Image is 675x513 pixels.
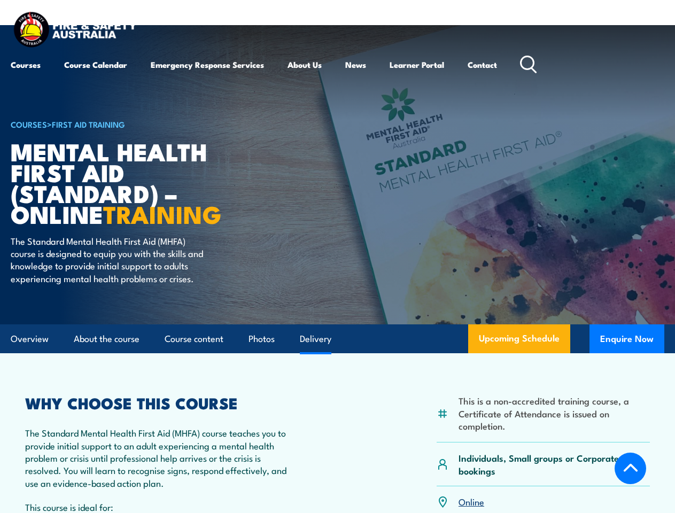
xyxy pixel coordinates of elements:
[468,52,497,77] a: Contact
[11,325,49,353] a: Overview
[11,52,41,77] a: Courses
[468,324,570,353] a: Upcoming Schedule
[11,118,275,130] h6: >
[300,325,331,353] a: Delivery
[11,118,47,130] a: COURSES
[151,52,264,77] a: Emergency Response Services
[459,495,484,508] a: Online
[249,325,275,353] a: Photos
[390,52,444,77] a: Learner Portal
[11,235,206,285] p: The Standard Mental Health First Aid (MHFA) course is designed to equip you with the skills and k...
[459,452,650,477] p: Individuals, Small groups or Corporate bookings
[165,325,223,353] a: Course content
[589,324,664,353] button: Enquire Now
[288,52,322,77] a: About Us
[459,394,650,432] li: This is a non-accredited training course, a Certificate of Attendance is issued on completion.
[74,325,139,353] a: About the course
[11,141,275,224] h1: Mental Health First Aid (Standard) – Online
[25,426,296,489] p: The Standard Mental Health First Aid (MHFA) course teaches you to provide initial support to an a...
[52,118,125,130] a: First Aid Training
[25,395,296,409] h2: WHY CHOOSE THIS COURSE
[25,501,296,513] p: This course is ideal for:
[345,52,366,77] a: News
[64,52,127,77] a: Course Calendar
[103,195,222,232] strong: TRAINING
